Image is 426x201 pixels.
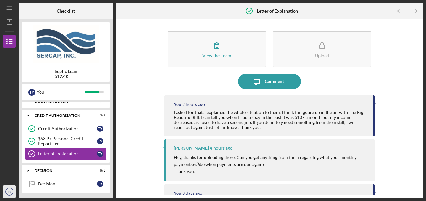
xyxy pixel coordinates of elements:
time: 2025-08-25 16:47 [210,146,232,151]
div: T Y [97,151,103,157]
div: You [174,191,181,196]
div: T Y [97,126,103,132]
b: Checklist [57,8,75,13]
div: Decision [38,181,97,186]
div: T Y [97,181,103,187]
a: Letter of ExplanationTY [25,147,107,160]
div: Upload [315,53,329,58]
text: TY [8,190,12,193]
img: Product logo [22,25,110,63]
div: Comment [265,74,284,89]
b: Septic Loan [55,69,77,74]
b: Letter of Explanation [257,8,298,13]
p: Hey, thanks for uploading these. Can you get anything from them regarding what your monthly payme... [174,154,369,168]
div: [PERSON_NAME] [174,146,209,151]
div: $63.97 Personal Credit Report Fee [38,136,97,146]
button: Upload [273,31,371,67]
div: 3 / 3 [94,114,105,117]
em: will [193,162,200,167]
a: DecisionTY [25,178,107,190]
div: T Y [97,138,103,144]
button: View the Form [168,31,266,67]
time: 2025-08-25 18:36 [182,102,205,107]
div: CREDIT AUTHORIZATION [35,114,89,117]
div: You [174,102,181,107]
time: 2025-08-22 19:07 [182,191,202,196]
button: TY [3,185,16,198]
div: Credit Authorization [38,126,97,131]
div: You [37,87,85,97]
div: 0 / 1 [94,169,105,173]
div: Letter of Explanation [38,151,97,156]
a: $63.97 Personal Credit Report FeeTY [25,135,107,147]
div: T Y [28,89,35,96]
p: Thank you. [174,168,369,175]
div: I asked for that. I explained the whole situation to them. I think things are up in the air with ... [174,110,367,130]
div: Decision [35,169,89,173]
button: Comment [238,74,301,89]
a: Credit AuthorizationTY [25,122,107,135]
div: $12.4K [55,74,77,79]
div: View the Form [202,53,231,58]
